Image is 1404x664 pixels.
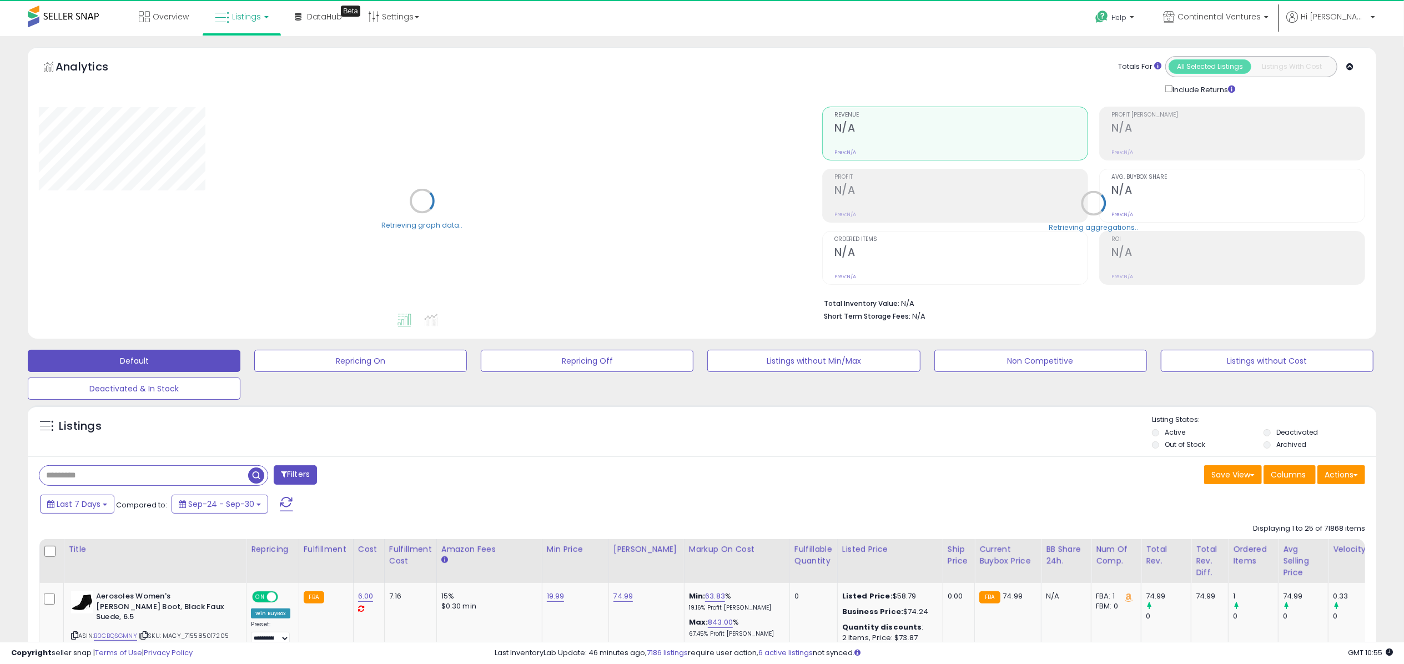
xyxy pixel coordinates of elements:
span: Hi [PERSON_NAME] [1301,11,1367,22]
i: Get Help [1095,10,1109,24]
button: Columns [1264,465,1316,484]
a: 19.99 [547,591,565,602]
div: Totals For [1118,62,1161,72]
span: Columns [1271,469,1306,480]
div: 0 [794,591,829,601]
button: All Selected Listings [1169,59,1251,74]
div: FBM: 0 [1096,601,1133,611]
div: Listed Price [842,544,938,555]
a: Terms of Use [95,647,142,658]
div: Fulfillable Quantity [794,544,833,567]
button: Non Competitive [934,350,1147,372]
div: Ordered Items [1233,544,1274,567]
div: N/A [1046,591,1083,601]
label: Deactivated [1276,427,1318,437]
div: 0 [1283,611,1328,621]
p: Listing States: [1152,415,1376,425]
div: BB Share 24h. [1046,544,1086,567]
button: Deactivated & In Stock [28,378,240,400]
small: Amazon Fees. [441,555,448,565]
div: Retrieving graph data.. [382,220,463,230]
h5: Analytics [56,59,130,77]
span: DataHub [307,11,342,22]
div: : [842,622,934,632]
div: 74.99 [1283,591,1328,601]
div: 0.00 [948,591,966,601]
button: Default [28,350,240,372]
span: 2025-10-8 10:55 GMT [1348,647,1393,658]
small: FBA [304,591,324,603]
b: Quantity discounts [842,622,922,632]
a: Privacy Policy [144,647,193,658]
button: Actions [1317,465,1365,484]
div: FBA: 1 [1096,591,1133,601]
div: Win BuyBox [251,608,290,618]
div: $74.24 [842,607,934,617]
b: Min: [689,591,706,601]
div: 0 [1146,611,1191,621]
div: 2 Items, Price: $73.87 [842,633,934,643]
h5: Listings [59,419,102,434]
div: Total Rev. [1146,544,1186,567]
b: Max: [689,617,708,627]
button: Save View [1204,465,1262,484]
div: 74.99 [1196,591,1220,601]
span: 74.99 [1003,591,1023,601]
p: 67.45% Profit [PERSON_NAME] [689,630,781,638]
div: seller snap | | [11,648,193,658]
div: Last InventoryLab Update: 46 minutes ago, require user action, not synced. [495,648,1393,658]
a: 7186 listings [647,647,688,658]
span: ON [253,592,267,602]
div: Repricing [251,544,294,555]
div: Avg Selling Price [1283,544,1324,579]
div: Fulfillment [304,544,349,555]
a: 843.00 [708,617,733,628]
a: 63.83 [705,591,725,602]
div: Title [68,544,241,555]
a: Help [1086,2,1145,36]
p: 19.16% Profit [PERSON_NAME] [689,604,781,612]
div: 7.16 [389,591,428,601]
span: Sep-24 - Sep-30 [188,499,254,510]
strong: Copyright [11,647,52,658]
label: Archived [1276,440,1306,449]
div: Velocity [1333,544,1373,555]
button: Filters [274,465,317,485]
button: Listings without Min/Max [707,350,920,372]
div: Min Price [547,544,604,555]
div: Include Returns [1157,83,1249,95]
div: 15% [441,591,534,601]
div: $0.30 min [441,601,534,611]
div: 0 [1233,611,1278,621]
div: 0 [1333,611,1378,621]
b: Business Price: [842,606,903,617]
div: $58.79 [842,591,934,601]
a: 6 active listings [758,647,813,658]
button: Repricing On [254,350,467,372]
div: 1 [1233,591,1278,601]
span: Help [1111,13,1126,22]
label: Out of Stock [1165,440,1205,449]
span: Continental Ventures [1177,11,1261,22]
button: Last 7 Days [40,495,114,514]
span: OFF [276,592,294,602]
button: Repricing Off [481,350,693,372]
div: 0.33 [1333,591,1378,601]
b: Aerosoles Women's [PERSON_NAME] Boot, Black Faux Suede, 6.5 [96,591,231,625]
img: 31rCLBBdUjL._SL40_.jpg [71,591,93,613]
span: Last 7 Days [57,499,100,510]
div: Retrieving aggregations.. [1049,222,1139,232]
span: | SKU: MACY_715585017205 [139,631,229,640]
span: Listings [232,11,261,22]
div: Total Rev. Diff. [1196,544,1224,579]
div: 74.99 [1146,591,1191,601]
a: B0CBQSGMNY [94,631,137,641]
button: Listings With Cost [1251,59,1333,74]
div: % [689,617,781,638]
a: 6.00 [358,591,374,602]
div: Num of Comp. [1096,544,1136,567]
div: Current Buybox Price [979,544,1036,567]
small: FBA [979,591,1000,603]
div: % [689,591,781,612]
div: [PERSON_NAME] [613,544,680,555]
